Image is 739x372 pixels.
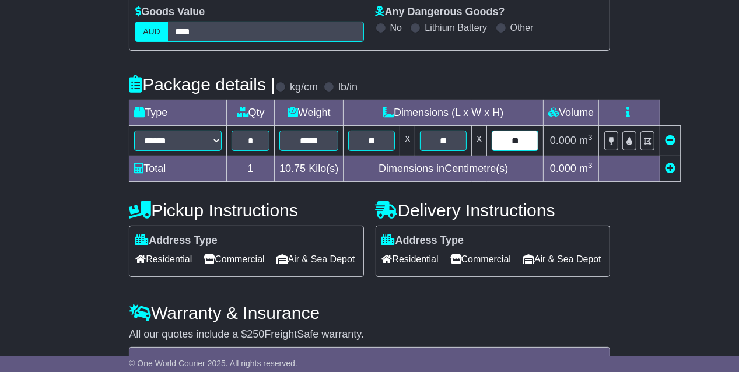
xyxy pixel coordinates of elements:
[665,135,675,146] a: Remove this item
[135,22,168,42] label: AUD
[376,201,610,220] h4: Delivery Instructions
[579,163,593,174] span: m
[227,156,275,182] td: 1
[204,250,264,268] span: Commercial
[579,135,593,146] span: m
[550,135,576,146] span: 0.000
[425,22,487,33] label: Lithium Battery
[129,328,610,341] div: All our quotes include a $ FreightSafe warranty.
[665,163,675,174] a: Add new item
[588,133,593,142] sup: 3
[129,100,227,126] td: Type
[382,234,464,247] label: Address Type
[129,303,610,322] h4: Warranty & Insurance
[400,126,415,156] td: x
[390,22,402,33] label: No
[129,75,275,94] h4: Package details |
[275,156,344,182] td: Kilo(s)
[472,126,487,156] td: x
[279,163,306,174] span: 10.75
[276,250,355,268] span: Air & Sea Depot
[135,6,205,19] label: Goods Value
[450,250,511,268] span: Commercial
[344,156,544,182] td: Dimensions in Centimetre(s)
[588,161,593,170] sup: 3
[129,156,227,182] td: Total
[135,250,192,268] span: Residential
[344,100,544,126] td: Dimensions (L x W x H)
[544,100,599,126] td: Volume
[290,81,318,94] label: kg/cm
[227,100,275,126] td: Qty
[247,328,264,340] span: 250
[550,163,576,174] span: 0.000
[135,234,218,247] label: Address Type
[129,201,363,220] h4: Pickup Instructions
[523,250,601,268] span: Air & Sea Depot
[338,81,358,94] label: lb/in
[129,359,297,368] span: © One World Courier 2025. All rights reserved.
[275,100,344,126] td: Weight
[376,6,505,19] label: Any Dangerous Goods?
[382,250,439,268] span: Residential
[510,22,534,33] label: Other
